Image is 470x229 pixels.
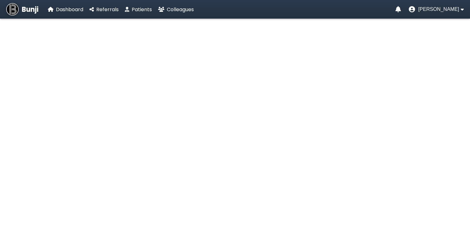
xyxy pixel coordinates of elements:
[125,6,152,13] a: Patients
[48,6,83,13] a: Dashboard
[89,6,119,13] a: Referrals
[22,4,39,15] span: Bunji
[158,6,194,13] a: Colleagues
[6,3,39,16] a: Bunji
[409,6,464,12] button: User menu
[6,3,19,16] img: Bunji Dental Referral Management
[167,6,194,13] span: Colleagues
[96,6,119,13] span: Referrals
[56,6,83,13] span: Dashboard
[132,6,152,13] span: Patients
[395,6,401,12] a: Notifications
[418,7,459,12] span: [PERSON_NAME]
